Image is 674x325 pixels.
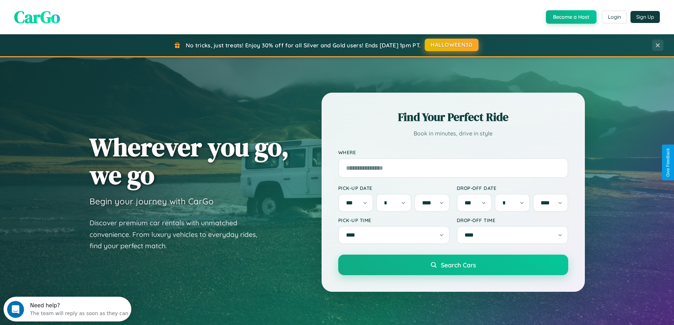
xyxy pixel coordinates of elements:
[457,185,568,191] label: Drop-off Date
[338,255,568,275] button: Search Cars
[90,217,266,252] p: Discover premium car rentals with unmatched convenience. From luxury vehicles to everyday rides, ...
[7,301,24,318] iframe: Intercom live chat
[90,133,289,189] h1: Wherever you go, we go
[441,261,476,269] span: Search Cars
[338,149,568,155] label: Where
[90,196,214,207] h3: Begin your journey with CarGo
[4,297,131,321] iframe: Intercom live chat discovery launcher
[338,109,568,125] h2: Find Your Perfect Ride
[27,12,125,19] div: The team will reply as soon as they can
[27,6,125,12] div: Need help?
[457,217,568,223] label: Drop-off Time
[338,128,568,139] p: Book in minutes, drive in style
[338,185,450,191] label: Pick-up Date
[630,11,660,23] button: Sign Up
[14,5,60,29] span: CarGo
[602,11,627,23] button: Login
[546,10,597,24] button: Become a Host
[186,42,421,49] span: No tricks, just treats! Enjoy 30% off for all Silver and Gold users! Ends [DATE] 1pm PT.
[425,39,479,51] button: HALLOWEEN30
[3,3,132,22] div: Open Intercom Messenger
[666,148,670,177] div: Give Feedback
[338,217,450,223] label: Pick-up Time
